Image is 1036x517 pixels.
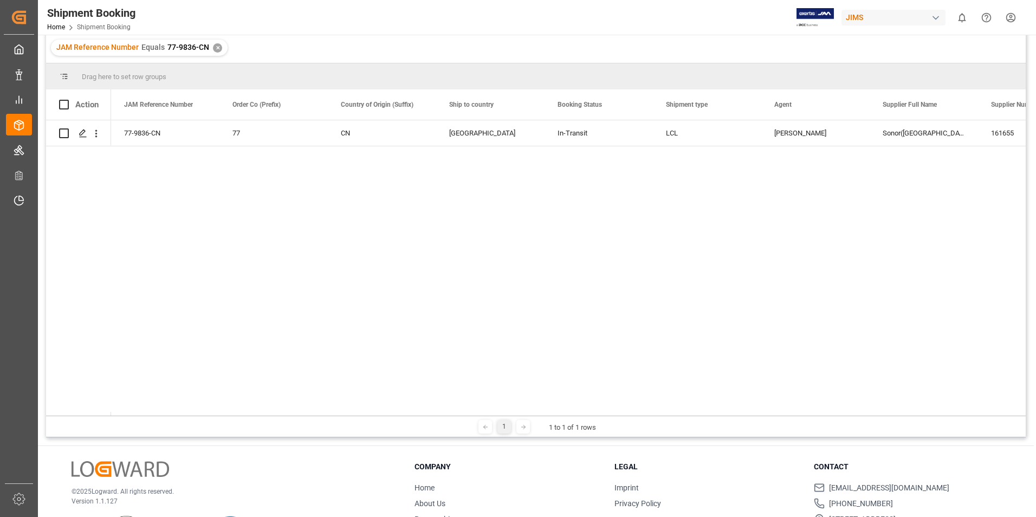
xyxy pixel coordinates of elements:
h3: Company [415,461,601,473]
span: [PHONE_NUMBER] [829,498,893,509]
span: Equals [141,43,165,51]
p: © 2025 Logward. All rights reserved. [72,487,387,496]
span: Country of Origin (Suffix) [341,101,413,108]
p: Version 1.1.127 [72,496,387,506]
div: ✕ [213,43,222,53]
a: Privacy Policy [614,499,661,508]
div: [GEOGRAPHIC_DATA] [449,121,532,146]
div: Sonor([GEOGRAPHIC_DATA]) [870,120,978,146]
a: Home [415,483,435,492]
a: Imprint [614,483,639,492]
div: Shipment Booking [47,5,135,21]
span: Drag here to set row groups [82,73,166,81]
a: About Us [415,499,445,508]
div: 1 [497,420,511,434]
button: show 0 new notifications [950,5,974,30]
h3: Contact [814,461,1000,473]
div: 77 [232,121,315,146]
span: Supplier Full Name [883,101,937,108]
span: JAM Reference Number [124,101,193,108]
span: 77-9836-CN [167,43,209,51]
div: Action [75,100,99,109]
div: LCL [666,121,748,146]
button: Help Center [974,5,999,30]
div: CN [341,121,423,146]
span: JAM Reference Number [56,43,139,51]
img: Logward Logo [72,461,169,477]
img: Exertis%20JAM%20-%20Email%20Logo.jpg_1722504956.jpg [797,8,834,27]
span: Order Co (Prefix) [232,101,281,108]
span: [EMAIL_ADDRESS][DOMAIN_NAME] [829,482,949,494]
div: [PERSON_NAME] [774,121,857,146]
div: 77-9836-CN [111,120,219,146]
button: JIMS [841,7,950,28]
div: Press SPACE to select this row. [46,120,111,146]
a: Home [47,23,65,31]
span: Ship to country [449,101,494,108]
div: JIMS [841,10,946,25]
span: Shipment type [666,101,708,108]
span: Booking Status [558,101,602,108]
div: 1 to 1 of 1 rows [549,422,596,433]
span: Agent [774,101,792,108]
h3: Legal [614,461,801,473]
div: In-Transit [558,121,640,146]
